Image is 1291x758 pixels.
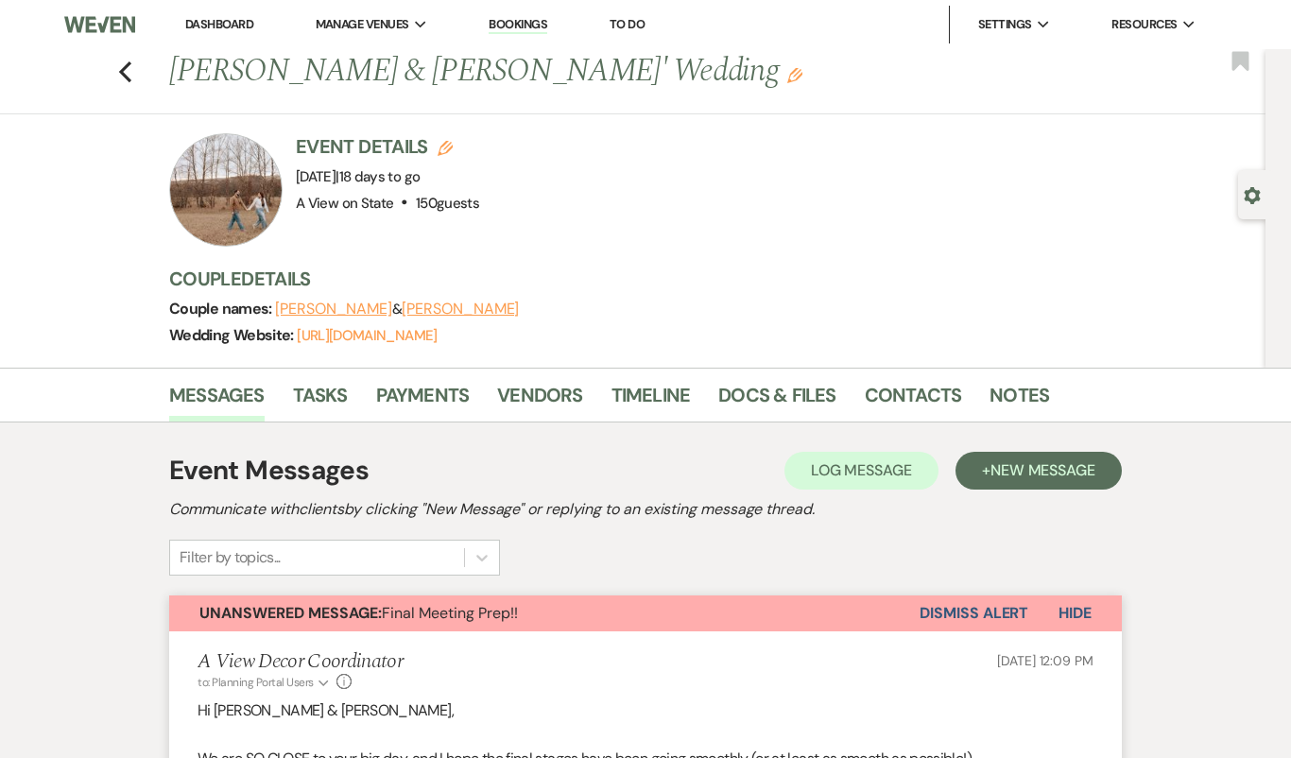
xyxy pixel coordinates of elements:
[198,650,403,674] h5: A View Decor Coordinator
[997,652,1093,669] span: [DATE] 12:09 PM
[376,380,470,422] a: Payments
[296,167,420,186] span: [DATE]
[1028,595,1122,631] button: Hide
[811,460,912,480] span: Log Message
[180,546,281,569] div: Filter by topics...
[198,674,332,691] button: to: Planning Portal Users
[169,299,275,319] span: Couple names:
[169,498,1122,521] h2: Communicate with clients by clicking "New Message" or replying to an existing message thread.
[169,266,1228,292] h3: Couple Details
[416,194,479,213] span: 150 guests
[990,380,1049,422] a: Notes
[1059,603,1092,623] span: Hide
[1244,185,1261,203] button: Open lead details
[990,460,1095,480] span: New Message
[611,380,691,422] a: Timeline
[610,16,645,32] a: To Do
[336,167,420,186] span: |
[198,675,314,690] span: to: Planning Portal Users
[865,380,962,422] a: Contacts
[718,380,835,422] a: Docs & Files
[169,380,265,422] a: Messages
[169,595,920,631] button: Unanswered Message:Final Meeting Prep!!
[955,452,1122,490] button: +New Message
[293,380,348,422] a: Tasks
[199,603,382,623] strong: Unanswered Message:
[64,5,135,44] img: Weven Logo
[402,301,519,317] button: [PERSON_NAME]
[978,15,1032,34] span: Settings
[275,301,392,317] button: [PERSON_NAME]
[169,451,369,491] h1: Event Messages
[296,133,479,160] h3: Event Details
[920,595,1028,631] button: Dismiss Alert
[316,15,409,34] span: Manage Venues
[489,16,547,34] a: Bookings
[169,325,297,345] span: Wedding Website:
[185,16,253,32] a: Dashboard
[1111,15,1177,34] span: Resources
[169,49,1016,95] h1: [PERSON_NAME] & [PERSON_NAME]' Wedding
[275,300,519,319] span: &
[296,194,393,213] span: A View on State
[199,603,518,623] span: Final Meeting Prep!!
[787,66,802,83] button: Edit
[297,326,437,345] a: [URL][DOMAIN_NAME]
[784,452,938,490] button: Log Message
[497,380,582,422] a: Vendors
[339,167,421,186] span: 18 days to go
[198,700,454,720] span: Hi [PERSON_NAME] & [PERSON_NAME],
